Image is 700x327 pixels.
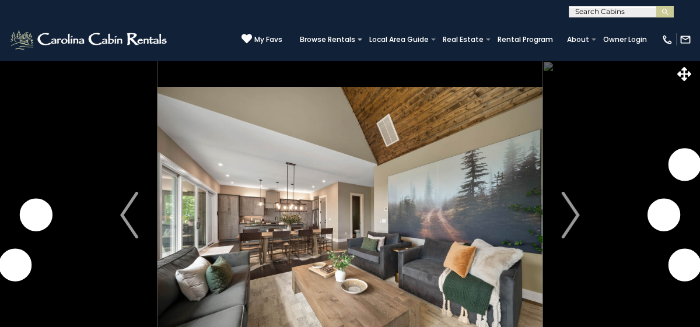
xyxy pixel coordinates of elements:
img: arrow [562,192,579,238]
img: arrow [120,192,138,238]
a: Real Estate [437,31,489,48]
a: Owner Login [597,31,653,48]
span: My Favs [254,34,282,45]
a: Browse Rentals [294,31,361,48]
img: White-1-2.png [9,28,170,51]
a: My Favs [242,33,282,45]
img: phone-regular-white.png [661,34,673,45]
a: Local Area Guide [363,31,435,48]
a: About [561,31,595,48]
img: mail-regular-white.png [680,34,691,45]
a: Rental Program [492,31,559,48]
